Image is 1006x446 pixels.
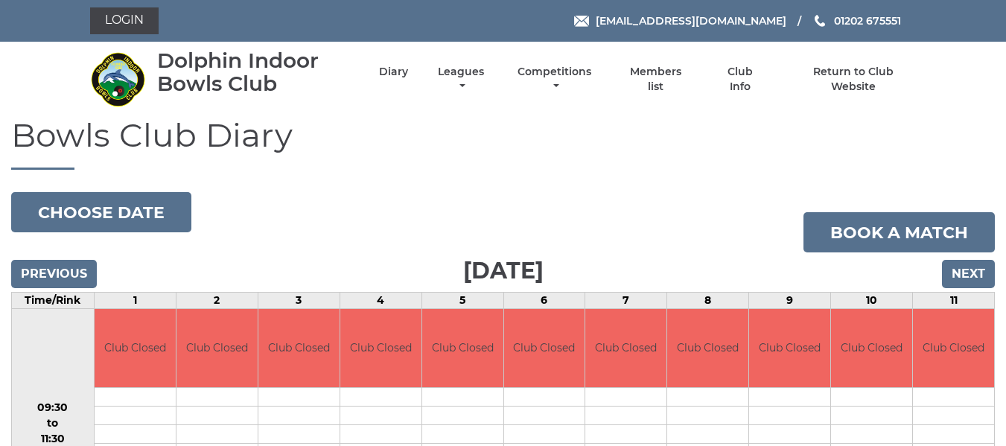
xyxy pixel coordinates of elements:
td: 5 [421,293,503,309]
td: Club Closed [667,309,748,387]
td: 1 [94,293,176,309]
td: 11 [913,293,995,309]
button: Choose date [11,192,191,232]
a: Email [EMAIL_ADDRESS][DOMAIN_NAME] [574,13,786,29]
td: 4 [340,293,421,309]
img: Dolphin Indoor Bowls Club [90,51,146,107]
td: Club Closed [913,309,994,387]
td: Club Closed [95,309,176,387]
td: 6 [503,293,585,309]
a: Members list [621,65,690,94]
a: Leagues [434,65,488,94]
td: 2 [176,293,258,309]
td: 8 [667,293,749,309]
td: 7 [585,293,667,309]
td: Club Closed [422,309,503,387]
img: Phone us [815,15,825,27]
td: 10 [831,293,913,309]
a: Competitions [515,65,596,94]
td: Club Closed [176,309,258,387]
a: Diary [379,65,408,79]
span: [EMAIL_ADDRESS][DOMAIN_NAME] [596,14,786,28]
h1: Bowls Club Diary [11,117,995,170]
a: Phone us 01202 675551 [812,13,901,29]
span: 01202 675551 [834,14,901,28]
td: Club Closed [585,309,666,387]
td: Club Closed [831,309,912,387]
a: Return to Club Website [790,65,916,94]
img: Email [574,16,589,27]
a: Login [90,7,159,34]
td: Time/Rink [12,293,95,309]
td: Club Closed [258,309,340,387]
td: Club Closed [504,309,585,387]
td: 3 [258,293,340,309]
input: Previous [11,260,97,288]
td: Club Closed [749,309,830,387]
a: Club Info [716,65,765,94]
a: Book a match [803,212,995,252]
input: Next [942,260,995,288]
div: Dolphin Indoor Bowls Club [157,49,353,95]
td: 9 [749,293,831,309]
td: Club Closed [340,309,421,387]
